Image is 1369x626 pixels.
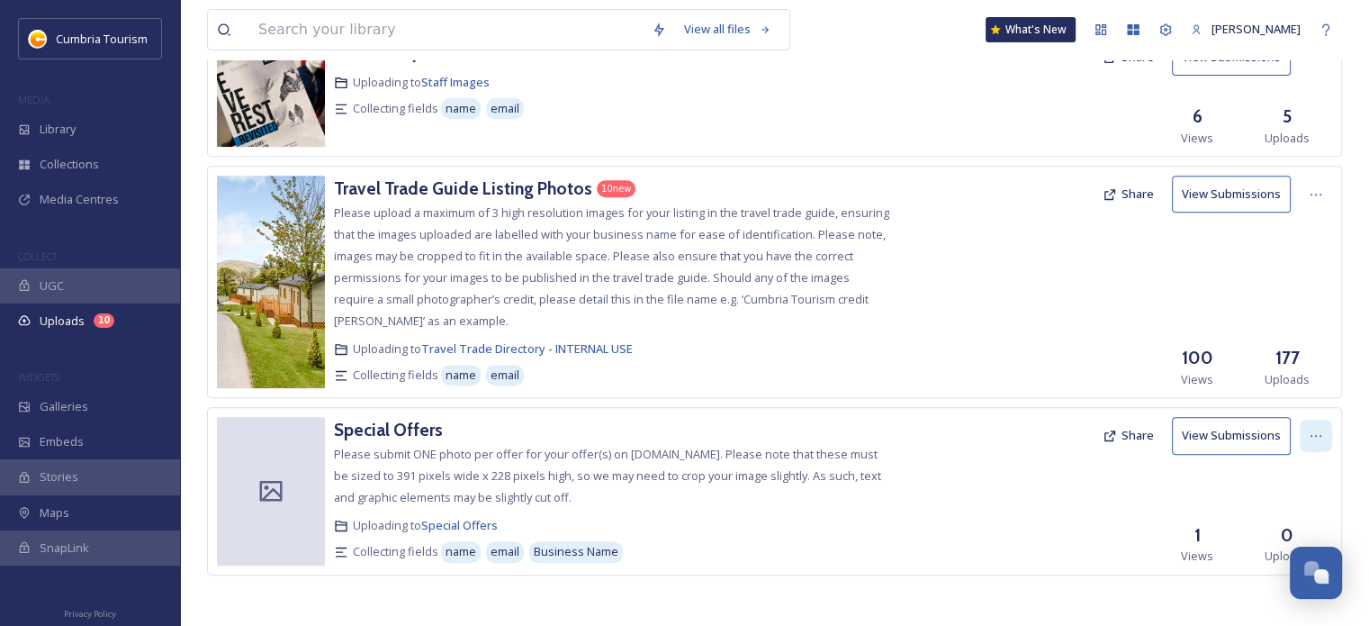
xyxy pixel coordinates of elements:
[421,517,498,533] a: Special Offers
[446,543,476,560] span: name
[40,504,69,522] span: Maps
[1094,418,1163,453] button: Share
[40,398,88,415] span: Galleries
[217,39,325,147] img: ecafb024-7f1b-40c0-b315-629c62185d7f.jpg
[353,543,438,560] span: Collecting fields
[491,100,519,117] span: email
[249,10,643,50] input: Search your library
[534,543,618,560] span: Business Name
[40,468,78,485] span: Stories
[1172,417,1300,454] a: View Submissions
[1283,104,1292,130] h3: 5
[217,176,325,388] img: e3d8bfae-968e-452a-8c66-886ae33b4e29.jpg
[421,340,633,357] a: Travel Trade Directory - INTERNAL USE
[1211,21,1301,37] span: [PERSON_NAME]
[40,121,76,138] span: Library
[1275,345,1300,371] h3: 177
[353,517,498,534] span: Uploading to
[1172,176,1300,213] a: View Submissions
[40,313,85,330] span: Uploads
[18,370,59,384] span: WIDGETS
[1265,371,1310,388] span: Uploads
[334,446,881,505] span: Please submit ONE photo per offer for your offer(s) on [DOMAIN_NAME]. Please note that these must...
[64,602,116,623] a: Privacy Policy
[491,367,519,384] span: email
[334,176,592,202] a: Travel Trade Guide Listing Photos
[353,74,490,91] span: Uploading to
[1182,12,1310,47] a: [PERSON_NAME]
[1181,548,1213,565] span: Views
[18,93,50,106] span: MEDIA
[446,367,476,384] span: name
[94,313,114,328] div: 10
[353,340,633,358] span: Uploading to
[1172,176,1291,213] button: View Submissions
[40,277,64,295] span: UGC
[353,100,438,117] span: Collecting fields
[1265,130,1310,147] span: Uploads
[29,30,47,48] img: images.jpg
[1182,345,1213,371] h3: 100
[1181,130,1213,147] span: Views
[1094,177,1163,212] button: Share
[491,543,519,560] span: email
[421,74,490,90] a: Staff Images
[40,156,99,173] span: Collections
[1194,522,1201,549] h3: 1
[334,417,443,443] a: Special Offers
[40,540,89,557] span: SnapLink
[1281,522,1293,549] h3: 0
[446,100,476,117] span: name
[1193,104,1202,130] h3: 6
[1290,547,1342,599] button: Open Chat
[56,31,148,47] span: Cumbria Tourism
[353,367,438,384] span: Collecting fields
[334,204,889,329] span: Please upload a maximum of 3 high resolution images for your listing in the travel trade guide, e...
[1172,417,1291,454] button: View Submissions
[675,12,780,47] a: View all files
[597,180,635,197] div: 10 new
[1181,371,1213,388] span: Views
[334,177,592,199] h3: Travel Trade Guide Listing Photos
[40,433,84,450] span: Embeds
[40,191,119,208] span: Media Centres
[64,608,116,620] span: Privacy Policy
[986,17,1076,42] a: What's New
[18,249,57,263] span: COLLECT
[1265,548,1310,565] span: Uploads
[334,419,443,440] h3: Special Offers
